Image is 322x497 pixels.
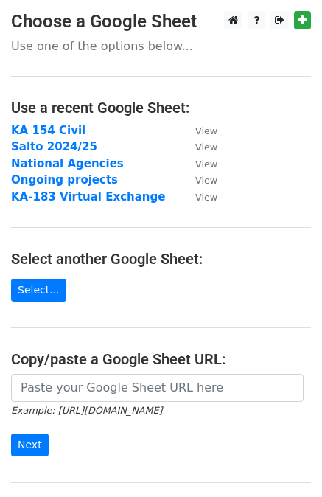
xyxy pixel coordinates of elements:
a: National Agencies [11,157,124,170]
a: View [181,140,217,153]
small: View [195,192,217,203]
a: KA-183 Virtual Exchange [11,190,165,204]
a: View [181,124,217,137]
h4: Use a recent Google Sheet: [11,99,311,117]
a: View [181,157,217,170]
h4: Select another Google Sheet: [11,250,311,268]
iframe: Chat Widget [248,426,322,497]
a: View [181,190,217,204]
input: Paste your Google Sheet URL here [11,374,304,402]
small: View [195,125,217,136]
a: Salto 2024/25 [11,140,97,153]
small: Example: [URL][DOMAIN_NAME] [11,405,162,416]
a: Select... [11,279,66,302]
p: Use one of the options below... [11,38,311,54]
h4: Copy/paste a Google Sheet URL: [11,350,311,368]
a: View [181,173,217,187]
input: Next [11,434,49,456]
small: View [195,175,217,186]
a: Ongoing projects [11,173,118,187]
small: View [195,159,217,170]
a: KA 154 Civil [11,124,85,137]
h3: Choose a Google Sheet [11,11,311,32]
small: View [195,142,217,153]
